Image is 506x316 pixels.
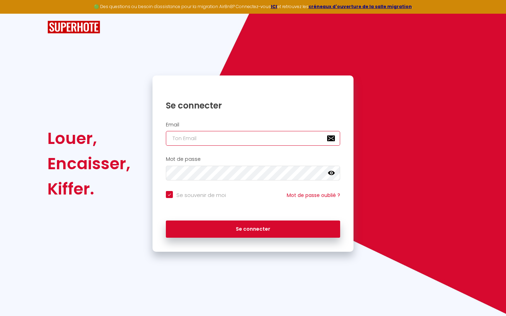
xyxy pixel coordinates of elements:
[47,151,130,176] div: Encaisser,
[271,4,277,9] a: ICI
[6,3,27,24] button: Ouvrir le widget de chat LiveChat
[166,131,340,146] input: Ton Email
[309,4,412,9] a: créneaux d'ouverture de la salle migration
[47,176,130,202] div: Kiffer.
[166,156,340,162] h2: Mot de passe
[166,100,340,111] h1: Se connecter
[47,21,100,34] img: SuperHote logo
[47,126,130,151] div: Louer,
[287,192,340,199] a: Mot de passe oublié ?
[166,122,340,128] h2: Email
[166,220,340,238] button: Se connecter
